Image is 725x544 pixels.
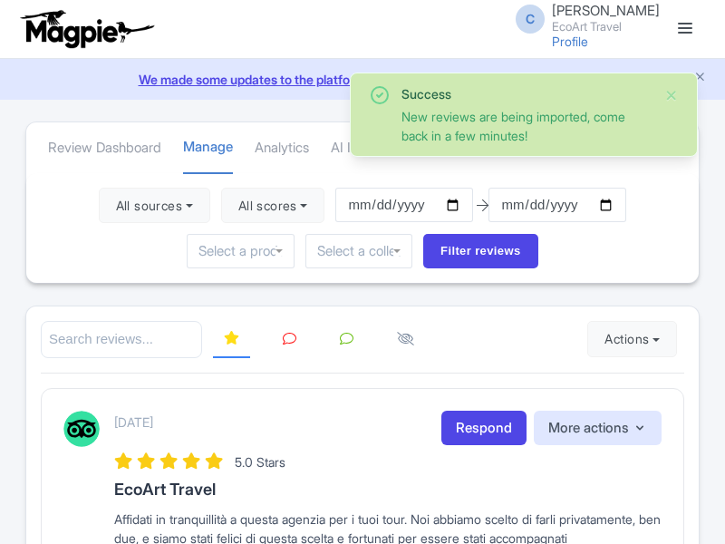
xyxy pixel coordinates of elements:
span: C [516,5,545,34]
img: logo-ab69f6fb50320c5b225c76a69d11143b.png [16,9,157,49]
h3: EcoArt Travel [114,481,662,499]
input: Select a collection [317,243,401,259]
input: Filter reviews [423,234,538,268]
div: Success [401,84,650,103]
a: Manage [183,122,233,174]
div: New reviews are being imported, come back in a few minutes! [401,107,650,145]
input: Select a product [198,243,282,259]
a: Respond [441,411,527,446]
input: Search reviews... [41,321,202,358]
a: Review Dashboard [48,123,161,173]
p: [DATE] [114,413,153,432]
button: Actions [587,321,677,357]
img: Tripadvisor Logo [63,411,100,447]
button: Close announcement [693,68,707,89]
small: EcoArt Travel [552,21,660,33]
button: Close [664,84,679,106]
a: AI Insights [331,123,393,173]
a: We made some updates to the platform. Read more about the new layout [11,70,714,89]
a: C [PERSON_NAME] EcoArt Travel [505,4,660,33]
a: Profile [552,34,588,49]
button: All scores [221,188,325,224]
span: [PERSON_NAME] [552,2,660,19]
button: More actions [534,411,662,446]
button: All sources [99,188,210,224]
a: Analytics [255,123,309,173]
span: 5.0 Stars [235,454,285,470]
